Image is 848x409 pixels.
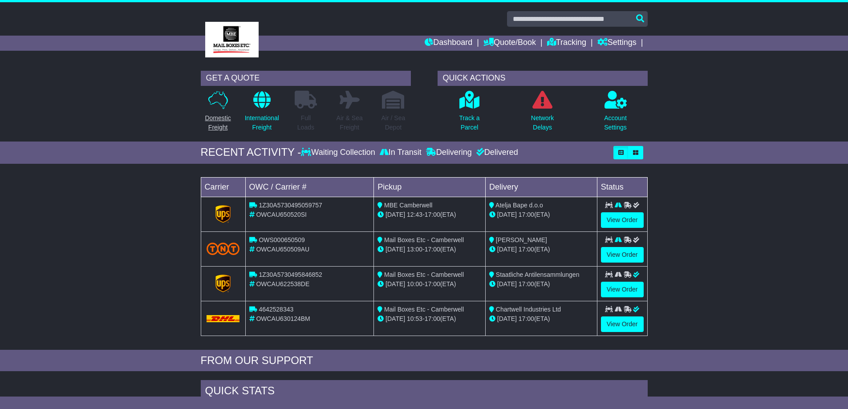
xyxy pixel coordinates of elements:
[245,113,279,132] p: International Freight
[458,90,480,137] a: Track aParcel
[201,354,648,367] div: FROM OUR SUPPORT
[604,90,627,137] a: AccountSettings
[474,148,518,158] div: Delivered
[407,211,422,218] span: 12:43
[377,279,482,289] div: - (ETA)
[425,246,440,253] span: 17:00
[384,306,464,313] span: Mail Boxes Etc - Camberwell
[497,211,517,218] span: [DATE]
[407,315,422,322] span: 10:53
[601,247,644,263] a: View Order
[207,243,240,255] img: TNT_Domestic.png
[425,36,472,51] a: Dashboard
[483,36,536,51] a: Quote/Book
[207,315,240,322] img: DHL.png
[496,306,561,313] span: Chartwell Industries Ltd
[256,246,309,253] span: OWCAU650509AU
[385,315,405,322] span: [DATE]
[295,113,317,132] p: Full Loads
[547,36,586,51] a: Tracking
[496,271,580,278] span: Staatliche Antilensammlungen
[531,90,554,137] a: NetworkDelays
[384,236,464,243] span: Mail Boxes Etc - Camberwell
[407,280,422,288] span: 10:00
[425,280,440,288] span: 17:00
[601,212,644,228] a: View Order
[597,177,647,197] td: Status
[531,113,554,132] p: Network Delays
[519,211,534,218] span: 17:00
[424,148,474,158] div: Delivering
[601,282,644,297] a: View Order
[489,210,593,219] div: (ETA)
[381,113,406,132] p: Air / Sea Depot
[425,211,440,218] span: 17:00
[601,316,644,332] a: View Order
[438,71,648,86] div: QUICK ACTIONS
[385,211,405,218] span: [DATE]
[256,315,310,322] span: OWCAU630124BM
[495,202,543,209] span: Atelja Bape d.o.o
[374,177,486,197] td: Pickup
[604,113,627,132] p: Account Settings
[489,314,593,324] div: (ETA)
[201,177,245,197] td: Carrier
[489,279,593,289] div: (ETA)
[489,245,593,254] div: (ETA)
[497,246,517,253] span: [DATE]
[385,246,405,253] span: [DATE]
[459,113,479,132] p: Track a Parcel
[485,177,597,197] td: Delivery
[201,146,301,159] div: RECENT ACTIVITY -
[259,271,322,278] span: 1Z30A5730495846852
[377,148,424,158] div: In Transit
[259,202,322,209] span: 1Z30A5730495059757
[497,280,517,288] span: [DATE]
[301,148,377,158] div: Waiting Collection
[259,306,293,313] span: 4642528343
[385,280,405,288] span: [DATE]
[407,246,422,253] span: 13:00
[215,275,231,292] img: GetCarrierServiceLogo
[259,236,305,243] span: OWS000650509
[519,280,534,288] span: 17:00
[425,315,440,322] span: 17:00
[384,271,464,278] span: Mail Boxes Etc - Camberwell
[497,315,517,322] span: [DATE]
[519,246,534,253] span: 17:00
[204,90,231,137] a: DomesticFreight
[201,380,648,404] div: Quick Stats
[377,245,482,254] div: - (ETA)
[377,210,482,219] div: - (ETA)
[496,236,547,243] span: [PERSON_NAME]
[256,280,309,288] span: OWCAU622538DE
[244,90,280,137] a: InternationalFreight
[384,202,432,209] span: MBE Camberwell
[201,71,411,86] div: GET A QUOTE
[377,314,482,324] div: - (ETA)
[245,177,374,197] td: OWC / Carrier #
[256,211,307,218] span: OWCAU650520SI
[597,36,637,51] a: Settings
[205,113,231,132] p: Domestic Freight
[215,205,231,223] img: GetCarrierServiceLogo
[337,113,363,132] p: Air & Sea Freight
[519,315,534,322] span: 17:00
